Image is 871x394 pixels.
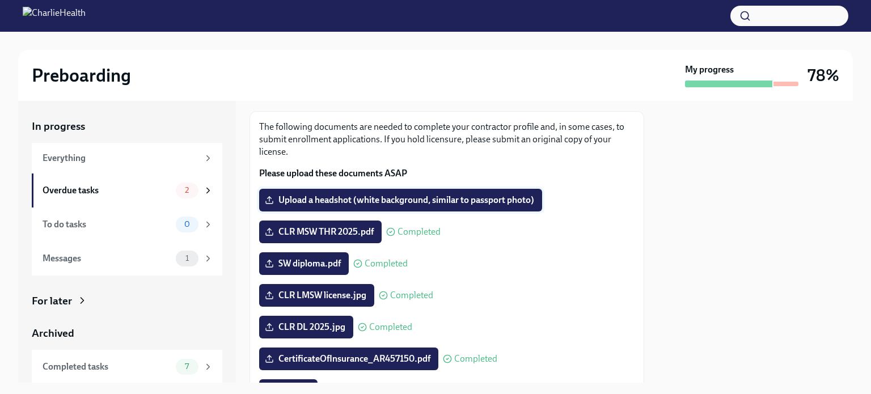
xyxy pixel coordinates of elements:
label: SW diploma.pdf [259,252,349,275]
a: To do tasks0 [32,207,222,242]
a: For later [32,294,222,308]
span: 1 [179,254,196,262]
span: CLR DL 2025.jpg [267,321,345,333]
div: Messages [43,252,171,265]
label: CLR MSW THR 2025.pdf [259,221,382,243]
div: Overdue tasks [43,184,171,197]
img: CharlieHealth [23,7,86,25]
span: Completed [369,323,412,332]
a: Archived [32,326,222,341]
h3: 78% [807,65,839,86]
p: The following documents are needed to complete your contractor profile and, in some cases, to sub... [259,121,635,158]
a: Completed tasks7 [32,350,222,384]
div: To do tasks [43,218,171,231]
span: 7 [178,362,196,371]
div: Everything [43,152,198,164]
span: CLR MSW THR 2025.pdf [267,226,374,238]
label: Upload a headshot (white background, similar to passport photo) [259,189,542,211]
span: CertificateOfInsurance_AR457150.pdf [267,353,430,365]
div: For later [32,294,72,308]
a: In progress [32,119,222,134]
strong: Please upload these documents ASAP [259,168,407,179]
span: 0 [177,220,197,228]
span: Completed [398,227,441,236]
span: SW diploma.pdf [267,258,341,269]
span: CLR LMSW license.jpg [267,290,366,301]
strong: My progress [685,63,734,76]
span: 2 [178,186,196,194]
h2: Preboarding [32,64,131,87]
label: CLR DL 2025.jpg [259,316,353,338]
span: Upload a headshot (white background, similar to passport photo) [267,194,534,206]
span: Completed [365,259,408,268]
a: Everything [32,143,222,173]
span: Completed [454,354,497,363]
span: Completed [390,291,433,300]
a: Overdue tasks2 [32,173,222,207]
label: CertificateOfInsurance_AR457150.pdf [259,348,438,370]
a: Messages1 [32,242,222,276]
label: CLR LMSW license.jpg [259,284,374,307]
div: Completed tasks [43,361,171,373]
